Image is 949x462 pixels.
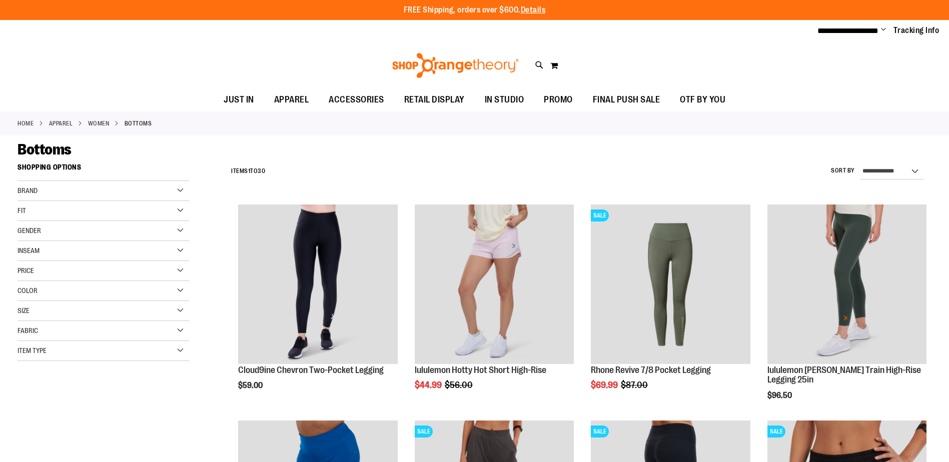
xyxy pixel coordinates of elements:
span: $87.00 [621,380,649,390]
div: product [410,199,579,415]
span: PROMO [544,88,573,111]
span: Price [18,266,34,274]
span: $44.99 [415,380,443,390]
img: lululemon Hotty Hot Short High-Rise [415,204,574,363]
div: product [233,199,402,415]
span: $56.00 [445,380,474,390]
span: 30 [258,167,265,174]
a: Rhone Revive 7/8 Pocket Legging [591,365,711,375]
span: Inseam [18,246,40,254]
a: Details [521,5,546,14]
span: Bottoms [18,141,72,158]
span: SALE [415,425,433,437]
strong: Bottoms [125,119,152,128]
span: FINAL PUSH SALE [593,88,660,111]
span: SALE [591,425,609,437]
div: product [586,199,755,415]
span: 1 [248,167,251,174]
span: SALE [591,209,609,221]
a: lululemon [PERSON_NAME] Train High-Rise Legging 25in [767,365,921,385]
a: Rhone Revive 7/8 Pocket LeggingSALE [591,204,750,365]
span: Brand [18,186,38,194]
span: APPAREL [274,88,309,111]
span: $59.00 [238,381,264,390]
span: SALE [767,425,785,437]
span: $96.50 [767,391,793,400]
span: IN STUDIO [485,88,524,111]
a: Cloud9ine Chevron Two-Pocket Legging [238,365,384,375]
a: WOMEN [88,119,110,128]
label: Sort By [831,166,855,175]
a: lululemon Hotty Hot Short High-Rise [415,204,574,365]
span: Fabric [18,326,38,334]
a: Main view of 2024 October lululemon Wunder Train High-Rise [767,204,926,365]
a: lululemon Hotty Hot Short High-Rise [415,365,546,375]
button: Account menu [881,25,886,35]
span: RETAIL DISPLAY [404,88,465,111]
span: Gender [18,226,41,234]
img: Rhone Revive 7/8 Pocket Legging [591,204,750,363]
h2: Items to [231,163,265,179]
span: Item Type [18,346,47,354]
strong: Shopping Options [18,158,190,181]
span: JUST IN [224,88,254,111]
a: Home [18,119,34,128]
a: APPAREL [49,119,73,128]
img: Shop Orangetheory [391,53,520,78]
p: FREE Shipping, orders over $600. [404,4,546,16]
a: Cloud9ine Chevron Two-Pocket Legging [238,204,397,365]
span: $69.99 [591,380,619,390]
span: Size [18,306,30,314]
div: product [762,199,931,425]
span: ACCESSORIES [329,88,384,111]
img: Main view of 2024 October lululemon Wunder Train High-Rise [767,204,926,363]
span: OTF BY YOU [680,88,725,111]
span: Color [18,286,38,294]
img: Cloud9ine Chevron Two-Pocket Legging [238,204,397,363]
span: Fit [18,206,26,214]
a: Tracking Info [893,25,939,36]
